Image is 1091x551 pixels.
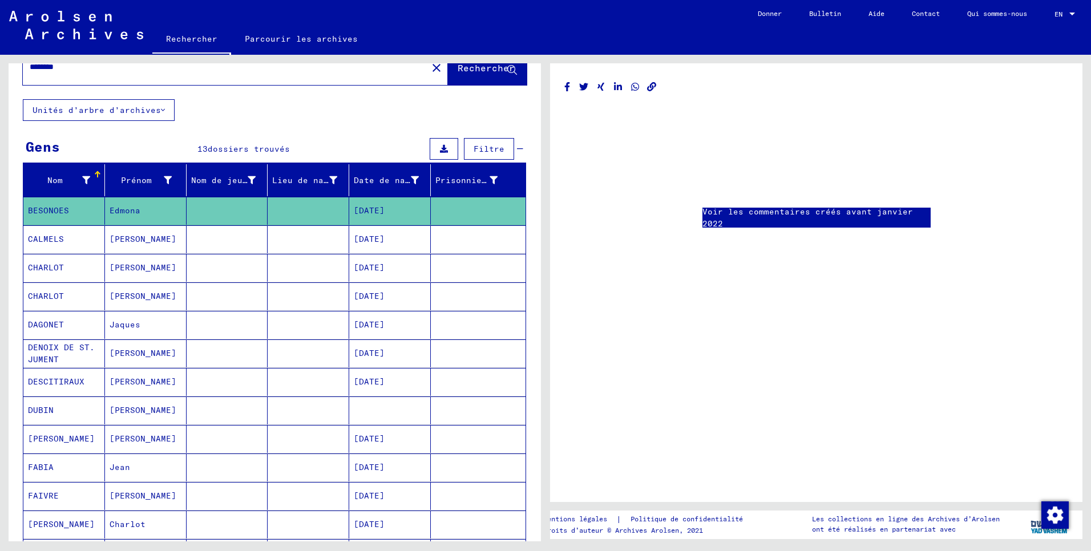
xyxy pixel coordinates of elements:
[458,62,515,74] span: Rechercher
[431,164,526,196] mat-header-cell: Prisoner #
[612,80,624,94] button: Partager sur LinkedIn
[47,175,63,185] font: Nom
[105,339,187,367] mat-cell: [PERSON_NAME]
[152,25,231,55] a: Rechercher
[110,171,186,189] div: Prénom
[474,144,504,154] span: Filtre
[1041,501,1069,529] img: Modifier le consentement
[616,513,621,525] font: |
[105,425,187,453] mat-cell: [PERSON_NAME]
[121,175,152,185] font: Prénom
[197,144,208,154] span: 13
[23,396,105,424] mat-cell: DUBIN
[349,368,431,396] mat-cell: [DATE]
[105,225,187,253] mat-cell: [PERSON_NAME]
[105,197,187,225] mat-cell: Edmona
[629,80,641,94] button: Partager sur WhatsApp
[191,171,270,189] div: Nom de jeune fille
[23,225,105,253] mat-cell: CALMELS
[349,282,431,310] mat-cell: [DATE]
[9,11,143,39] img: Arolsen_neg.svg
[105,311,187,339] mat-cell: Jaques
[543,525,757,536] p: Droits d’auteur © Archives Arolsen, 2021
[28,171,104,189] div: Nom
[23,482,105,510] mat-cell: FAIVRE
[23,453,105,481] mat-cell: FABIA
[105,396,187,424] mat-cell: [PERSON_NAME]
[349,425,431,453] mat-cell: [DATE]
[702,206,931,230] a: Voir les commentaires créés avant janvier 2022
[105,254,187,282] mat-cell: [PERSON_NAME]
[1028,510,1071,538] img: yv_logo.png
[578,80,590,94] button: Partager sur Twitter
[425,56,448,79] button: Clair
[435,171,512,189] div: Prisonnier #
[812,524,1000,534] p: ont été réalisés en partenariat avec
[349,311,431,339] mat-cell: [DATE]
[187,164,268,196] mat-header-cell: Maiden Name
[23,197,105,225] mat-cell: BESONOES
[26,136,60,157] div: Gens
[1054,10,1067,18] span: EN
[23,254,105,282] mat-cell: CHARLOT
[561,80,573,94] button: Partager sur Facebook
[272,171,351,189] div: Lieu de naissance
[448,50,527,85] button: Rechercher
[349,482,431,510] mat-cell: [DATE]
[349,511,431,538] mat-cell: [DATE]
[1041,501,1068,528] div: Modifier le consentement
[354,175,441,185] font: Date de naissance
[646,80,658,94] button: Copier le lien
[105,282,187,310] mat-cell: [PERSON_NAME]
[23,164,105,196] mat-header-cell: Last Name
[105,482,187,510] mat-cell: [PERSON_NAME]
[349,453,431,481] mat-cell: [DATE]
[621,513,757,525] a: Politique de confidentialité
[812,514,1000,524] p: Les collections en ligne des Archives d’Arolsen
[349,197,431,225] mat-cell: [DATE]
[23,282,105,310] mat-cell: CHARLOT
[23,99,175,121] button: Unités d’arbre d’archives
[354,171,433,189] div: Date de naissance
[23,311,105,339] mat-cell: DAGONET
[191,175,283,185] font: Nom de jeune fille
[349,164,431,196] mat-header-cell: Date of Birth
[435,175,497,185] font: Prisonnier #
[23,425,105,453] mat-cell: [PERSON_NAME]
[33,105,161,115] font: Unités d’arbre d’archives
[105,368,187,396] mat-cell: [PERSON_NAME]
[349,225,431,253] mat-cell: [DATE]
[543,513,616,525] a: Mentions légales
[23,339,105,367] mat-cell: DENOIX DE ST. JUMENT
[272,175,359,185] font: Lieu de naissance
[105,453,187,481] mat-cell: Jean
[231,25,371,52] a: Parcourir les archives
[349,254,431,282] mat-cell: [DATE]
[105,511,187,538] mat-cell: Charlot
[23,368,105,396] mat-cell: DESCITIRAUX
[349,339,431,367] mat-cell: [DATE]
[208,144,290,154] span: dossiers trouvés
[105,164,187,196] mat-header-cell: First Name
[23,511,105,538] mat-cell: [PERSON_NAME]
[595,80,607,94] button: Partager sur Xing
[430,61,443,75] mat-icon: close
[464,138,514,160] button: Filtre
[268,164,349,196] mat-header-cell: Place of Birth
